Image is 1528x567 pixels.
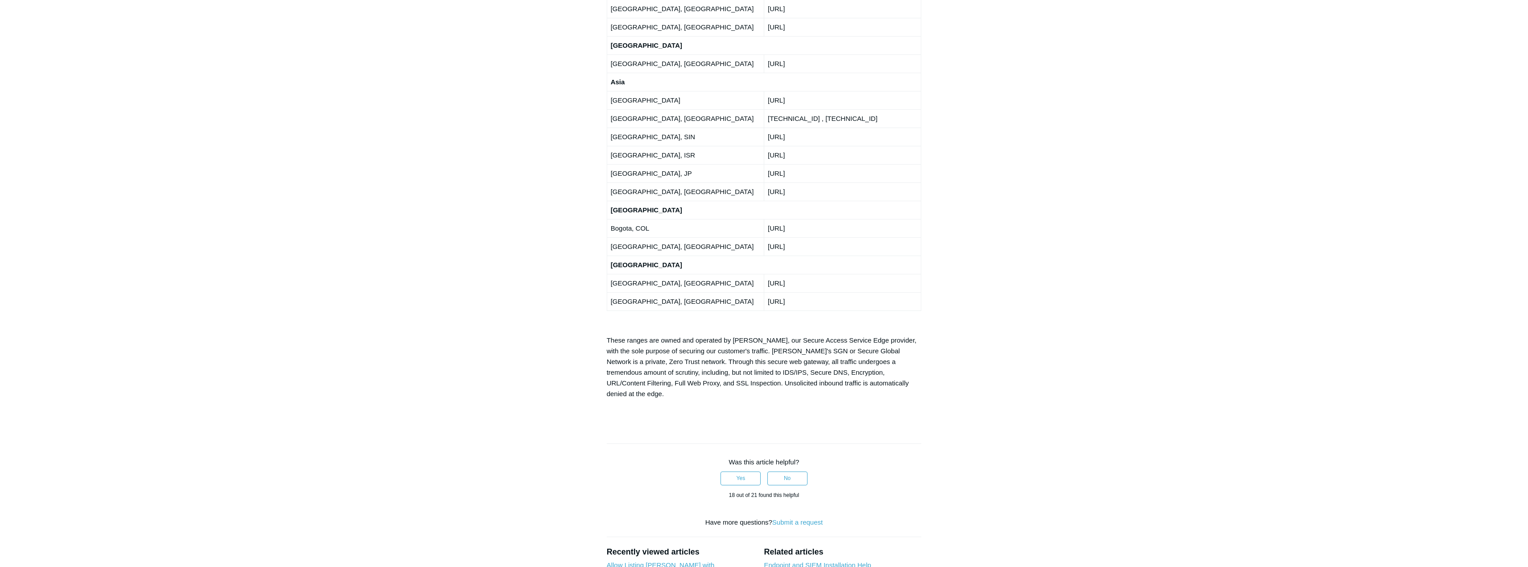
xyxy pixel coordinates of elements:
strong: Asia [611,78,625,86]
strong: [GEOGRAPHIC_DATA] [611,206,682,214]
strong: [GEOGRAPHIC_DATA] [611,41,682,49]
td: [URL] [764,146,921,164]
td: [GEOGRAPHIC_DATA], ISR [607,146,764,164]
td: [GEOGRAPHIC_DATA], [GEOGRAPHIC_DATA] [607,292,764,310]
td: [URL] [764,54,921,73]
td: [GEOGRAPHIC_DATA], SIN [607,128,764,146]
td: [TECHNICAL_ID] , [TECHNICAL_ID] [764,109,921,128]
span: 18 out of 21 found this helpful [729,492,799,498]
td: [GEOGRAPHIC_DATA], [GEOGRAPHIC_DATA] [607,274,764,292]
td: [URL] [764,128,921,146]
td: [URL] [764,219,921,237]
button: This article was helpful [721,472,761,485]
h2: Related articles [764,546,921,558]
td: [GEOGRAPHIC_DATA], [GEOGRAPHIC_DATA] [607,182,764,201]
td: [GEOGRAPHIC_DATA], JP [607,164,764,182]
div: Have more questions? [607,517,922,528]
td: [GEOGRAPHIC_DATA] [607,91,764,109]
span: Was this article helpful? [729,458,799,466]
button: This article was not helpful [767,472,807,485]
td: [URL] [764,292,921,310]
td: [GEOGRAPHIC_DATA], [GEOGRAPHIC_DATA] [607,109,764,128]
p: These ranges are owned and operated by [PERSON_NAME], our Secure Access Service Edge provider, wi... [607,335,922,399]
h2: Recently viewed articles [607,546,755,558]
td: [URL] [764,274,921,292]
td: [GEOGRAPHIC_DATA], [GEOGRAPHIC_DATA] [607,18,764,36]
td: [URL] [764,164,921,182]
td: [URL] [764,18,921,36]
td: [URL] [764,237,921,256]
td: [GEOGRAPHIC_DATA], [GEOGRAPHIC_DATA] [607,54,764,73]
strong: [GEOGRAPHIC_DATA] [611,261,682,269]
td: Bogota, COL [607,219,764,237]
td: [URL] [764,91,921,109]
td: [GEOGRAPHIC_DATA], [GEOGRAPHIC_DATA] [607,237,764,256]
a: Submit a request [772,518,823,526]
td: [URL] [764,182,921,201]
